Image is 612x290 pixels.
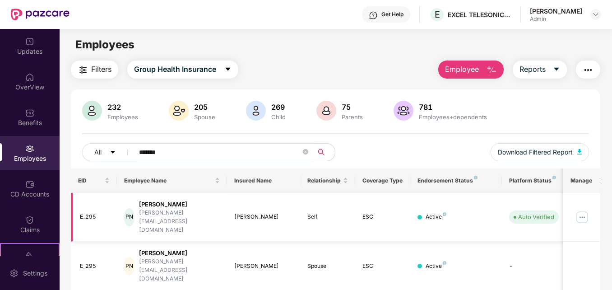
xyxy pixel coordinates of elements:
img: svg+xml;base64,PHN2ZyBpZD0iSGVscC0zMngzMiIgeG1sbnM9Imh0dHA6Ly93d3cudzMub3JnLzIwMDAvc3ZnIiB3aWR0aD... [369,11,378,20]
div: Parents [340,113,365,121]
img: svg+xml;base64,PHN2ZyB4bWxucz0iaHR0cDovL3d3dy53My5vcmcvMjAwMC9zdmciIHdpZHRoPSI4IiBoZWlnaHQ9IjgiIH... [552,176,556,179]
div: 269 [269,103,287,112]
th: Insured Name [227,168,301,193]
span: EID [78,177,103,184]
button: Group Health Insurancecaret-down [127,61,238,79]
th: EID [71,168,117,193]
span: Reports [519,64,546,75]
span: caret-down [553,65,560,74]
button: Employee [438,61,504,79]
img: svg+xml;base64,PHN2ZyBpZD0iVXBkYXRlZCIgeG1sbnM9Imh0dHA6Ly93d3cudzMub3JnLzIwMDAvc3ZnIiB3aWR0aD0iMj... [25,37,34,46]
div: Active [426,262,446,271]
span: Employees [75,38,134,51]
div: Spouse [192,113,217,121]
div: 75 [340,103,365,112]
div: PN [124,257,134,275]
img: svg+xml;base64,PHN2ZyB4bWxucz0iaHR0cDovL3d3dy53My5vcmcvMjAwMC9zdmciIHhtbG5zOnhsaW5rPSJodHRwOi8vd3... [486,65,497,75]
span: caret-down [110,149,116,156]
div: E_295 [80,213,110,221]
div: EXCEL TELESONIC INDIA PRIVATE LIMITED [448,10,511,19]
div: Active [426,213,446,221]
div: Settings [20,269,50,278]
img: svg+xml;base64,PHN2ZyBpZD0iRW1wbG95ZWVzIiB4bWxucz0iaHR0cDovL3d3dy53My5vcmcvMjAwMC9zdmciIHdpZHRoPS... [25,144,34,153]
span: Download Filtered Report [498,147,573,157]
div: [PERSON_NAME][EMAIL_ADDRESS][DOMAIN_NAME] [139,257,219,283]
div: Get Help [381,11,403,18]
div: [PERSON_NAME] [234,262,293,271]
img: svg+xml;base64,PHN2ZyB4bWxucz0iaHR0cDovL3d3dy53My5vcmcvMjAwMC9zdmciIHdpZHRoPSI4IiBoZWlnaHQ9IjgiIH... [474,176,478,179]
th: Relationship [300,168,355,193]
div: Auto Verified [518,212,554,221]
button: Filters [71,61,118,79]
div: [PERSON_NAME] [139,200,219,209]
img: svg+xml;base64,PHN2ZyB4bWxucz0iaHR0cDovL3d3dy53My5vcmcvMjAwMC9zdmciIHhtbG5zOnhsaW5rPSJodHRwOi8vd3... [246,101,266,121]
img: svg+xml;base64,PHN2ZyB4bWxucz0iaHR0cDovL3d3dy53My5vcmcvMjAwMC9zdmciIHhtbG5zOnhsaW5rPSJodHRwOi8vd3... [169,101,189,121]
img: svg+xml;base64,PHN2ZyBpZD0iRHJvcGRvd24tMzJ4MzIiIHhtbG5zPSJodHRwOi8vd3d3LnczLm9yZy8yMDAwL3N2ZyIgd2... [592,11,599,18]
img: svg+xml;base64,PHN2ZyB4bWxucz0iaHR0cDovL3d3dy53My5vcmcvMjAwMC9zdmciIHdpZHRoPSIyNCIgaGVpZ2h0PSIyNC... [78,65,88,75]
div: [PERSON_NAME] [139,249,219,257]
div: Child [269,113,287,121]
img: svg+xml;base64,PHN2ZyB4bWxucz0iaHR0cDovL3d3dy53My5vcmcvMjAwMC9zdmciIHhtbG5zOnhsaW5rPSJodHRwOi8vd3... [316,101,336,121]
div: E_295 [80,262,110,271]
img: svg+xml;base64,PHN2ZyBpZD0iQ2xhaW0iIHhtbG5zPSJodHRwOi8vd3d3LnczLm9yZy8yMDAwL3N2ZyIgd2lkdGg9IjIwIi... [25,215,34,225]
img: svg+xml;base64,PHN2ZyB4bWxucz0iaHR0cDovL3d3dy53My5vcmcvMjAwMC9zdmciIHdpZHRoPSI4IiBoZWlnaHQ9IjgiIH... [443,261,446,265]
div: PN [124,208,134,226]
th: Employee Name [117,168,227,193]
img: svg+xml;base64,PHN2ZyB4bWxucz0iaHR0cDovL3d3dy53My5vcmcvMjAwMC9zdmciIHdpZHRoPSIyMSIgaGVpZ2h0PSIyMC... [25,251,34,260]
span: Relationship [307,177,341,184]
img: New Pazcare Logo [11,9,70,20]
img: svg+xml;base64,PHN2ZyB4bWxucz0iaHR0cDovL3d3dy53My5vcmcvMjAwMC9zdmciIHhtbG5zOnhsaW5rPSJodHRwOi8vd3... [394,101,413,121]
div: [PERSON_NAME] [530,7,582,15]
img: svg+xml;base64,PHN2ZyB4bWxucz0iaHR0cDovL3d3dy53My5vcmcvMjAwMC9zdmciIHdpZHRoPSIyNCIgaGVpZ2h0PSIyNC... [583,65,593,75]
div: ESC [362,213,403,221]
span: close-circle [303,149,308,154]
span: search [313,149,330,156]
button: Allcaret-down [82,143,137,161]
img: svg+xml;base64,PHN2ZyBpZD0iU2V0dGluZy0yMHgyMCIgeG1sbnM9Imh0dHA6Ly93d3cudzMub3JnLzIwMDAvc3ZnIiB3aW... [9,269,19,278]
div: Platform Status [509,177,559,184]
div: Spouse [307,262,348,271]
span: Employee Name [124,177,213,184]
div: Self [307,213,348,221]
span: All [94,147,102,157]
img: svg+xml;base64,PHN2ZyB4bWxucz0iaHR0cDovL3d3dy53My5vcmcvMjAwMC9zdmciIHdpZHRoPSI4IiBoZWlnaHQ9IjgiIH... [443,212,446,216]
div: ESC [362,262,403,271]
div: 205 [192,103,217,112]
button: search [313,143,335,161]
div: [PERSON_NAME][EMAIL_ADDRESS][DOMAIN_NAME] [139,209,219,234]
div: Employees+dependents [417,113,489,121]
span: Filters [91,64,111,75]
img: svg+xml;base64,PHN2ZyB4bWxucz0iaHR0cDovL3d3dy53My5vcmcvMjAwMC9zdmciIHhtbG5zOnhsaW5rPSJodHRwOi8vd3... [82,101,102,121]
span: close-circle [303,148,308,157]
span: caret-down [224,65,232,74]
th: Coverage Type [355,168,410,193]
img: manageButton [575,210,589,225]
span: Employee [445,64,479,75]
div: 232 [106,103,140,112]
div: Employees [106,113,140,121]
button: Reportscaret-down [513,61,567,79]
img: svg+xml;base64,PHN2ZyBpZD0iQmVuZWZpdHMiIHhtbG5zPSJodHRwOi8vd3d3LnczLm9yZy8yMDAwL3N2ZyIgd2lkdGg9Ij... [25,108,34,117]
img: svg+xml;base64,PHN2ZyBpZD0iSG9tZSIgeG1sbnM9Imh0dHA6Ly93d3cudzMub3JnLzIwMDAvc3ZnIiB3aWR0aD0iMjAiIG... [25,73,34,82]
img: svg+xml;base64,PHN2ZyB4bWxucz0iaHR0cDovL3d3dy53My5vcmcvMjAwMC9zdmciIHhtbG5zOnhsaW5rPSJodHRwOi8vd3... [577,149,582,154]
div: Endorsement Status [417,177,495,184]
img: svg+xml;base64,PHN2ZyBpZD0iQ0RfQWNjb3VudHMiIGRhdGEtbmFtZT0iQ0QgQWNjb3VudHMiIHhtbG5zPSJodHRwOi8vd3... [25,180,34,189]
div: 781 [417,103,489,112]
span: E [435,9,440,20]
div: Admin [530,15,582,23]
th: Manage [563,168,600,193]
div: [PERSON_NAME] [234,213,293,221]
span: Group Health Insurance [134,64,216,75]
button: Download Filtered Report [491,143,589,161]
